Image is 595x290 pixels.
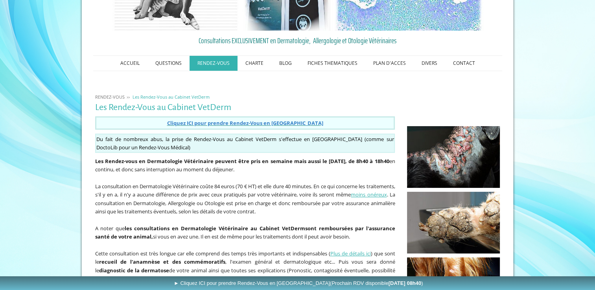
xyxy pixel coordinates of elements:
[351,191,387,198] a: moins onéreux
[121,191,351,198] span: l n'y a aucune différence de prix avec ceux pratiqués par votre vétérinaire, voire ils seront même
[190,56,238,71] a: RENDEZ-VOUS
[95,183,317,190] span: La consultation en Dermatologie Vétérinaire coûte 84 euros (70 € HT) et elle dure 40 minutes. E
[167,119,323,127] a: Cliquez ICI pour prendre Rendez-Vous en [GEOGRAPHIC_DATA]
[112,56,147,71] a: ACCUEIL
[96,136,384,143] span: Du fait de nombreux abus, la prise de Rendez-Vous au Cabinet VetDerm s'effectue en [GEOGRAPHIC_DA...
[131,94,212,100] a: Les Rendez-Vous au Cabinet VetDerm
[95,158,395,173] span: en continu, et donc sans interruption au moment du déjeuner.
[95,158,389,165] strong: Les Rendez-vous en Dermatologie Vétérinaire peuvent être pris en semaine mais aussi le [DATE], de...
[95,225,125,232] span: A noter que
[99,267,169,274] strong: diagnostic de la dermatose
[330,250,370,257] a: Plus de détails ici
[167,119,323,127] span: Cliquez ICI pour prendre Rendez-Vous en [GEOGRAPHIC_DATA]
[95,94,125,100] span: RENDEZ-VOUS
[271,56,300,71] a: BLOG
[330,280,423,286] span: (Prochain RDV disponible )
[174,280,423,286] span: ► Cliquez ICI pour prendre Rendez-Vous en [GEOGRAPHIC_DATA]
[125,225,305,232] b: les consultations en Dermatologie Vétérinaire au Cabinet VetDerm
[238,56,271,71] a: CHARTE
[445,56,483,71] a: CONTACT
[389,280,422,286] b: [DATE] 08h40
[95,35,500,46] a: Consultations EXCLUSIVEMENT en Dermatologie, Allergologie et Otologie Vétérinaires
[95,103,395,112] h1: Les Rendez-Vous au Cabinet VetDerm
[99,258,226,265] strong: recueil de l'anamnèse et des commémoratifs
[365,56,414,71] a: PLAN D'ACCES
[93,94,127,100] a: RENDEZ-VOUS
[300,56,365,71] a: FICHES THEMATIQUES
[133,94,210,100] span: Les Rendez-Vous au Cabinet VetDerm
[95,191,395,215] span: . La consultation en Dermatologie, Allergologie ou Otologie est prise en charge et donc remboursé...
[153,233,350,240] span: si vous en avez une. Il en est de même pour les traitements dont il peut avoir besoin.
[414,56,445,71] a: DIVERS
[147,56,190,71] a: QUESTIONS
